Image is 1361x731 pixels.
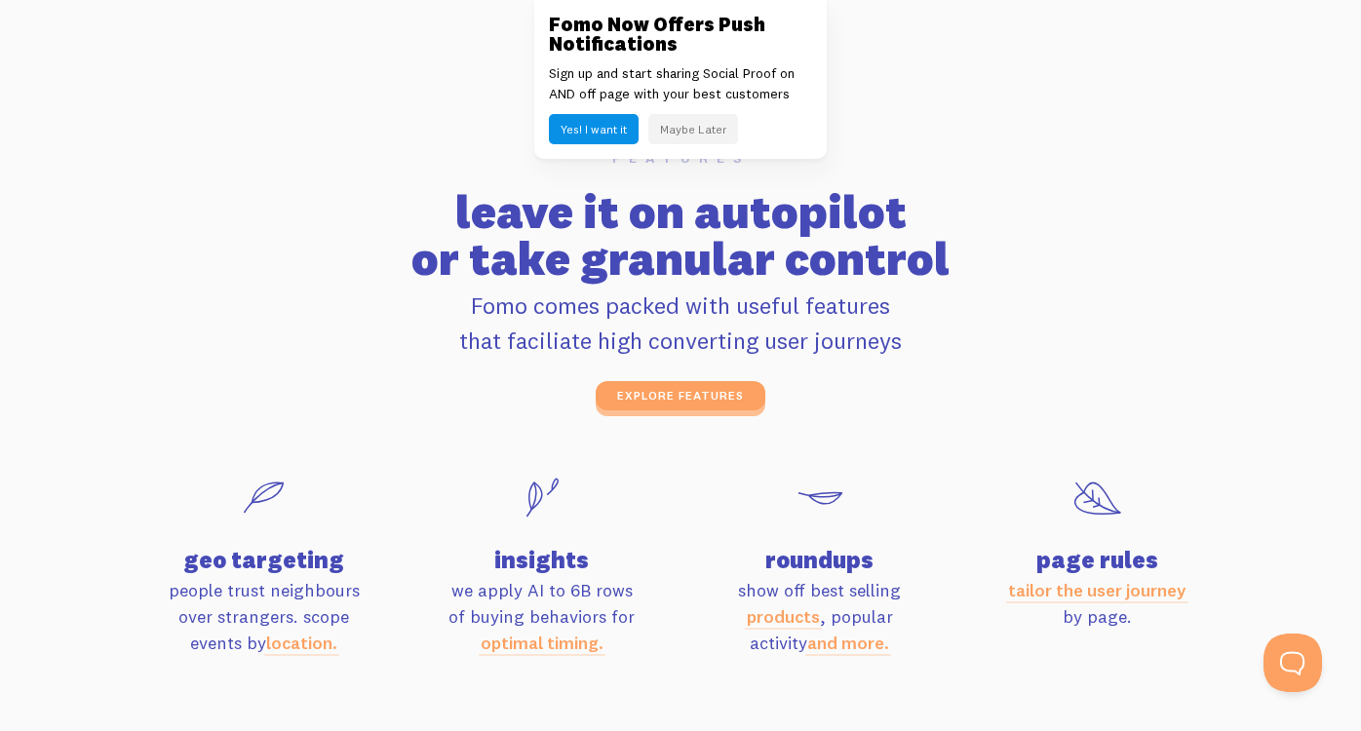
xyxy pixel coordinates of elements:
[692,548,947,571] h4: roundups
[970,577,1225,630] p: by page.
[549,63,812,104] p: Sign up and start sharing Social Proof on AND off page with your best customers
[136,577,391,656] p: people trust neighbours over strangers. scope events by
[136,151,1225,165] h6: features
[414,577,669,656] p: we apply AI to 6B rows of buying behaviors for
[807,632,889,654] a: and more.
[136,288,1225,358] p: Fomo comes packed with useful features that faciliate high converting user journeys
[692,577,947,656] p: show off best selling , popular activity
[596,381,765,410] a: explore features
[481,632,603,654] a: optimal timing.
[136,548,391,571] h4: geo targeting
[1008,579,1186,601] a: tailor the user journey
[1264,634,1322,692] iframe: Help Scout Beacon - Open
[970,548,1225,571] h4: page rules
[266,632,337,654] a: location.
[136,188,1225,282] h2: leave it on autopilot or take granular control
[648,114,738,144] button: Maybe Later
[549,114,639,144] button: Yes! I want it
[549,15,812,54] h3: Fomo Now Offers Push Notifications
[414,548,669,571] h4: insights
[747,605,820,628] a: products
